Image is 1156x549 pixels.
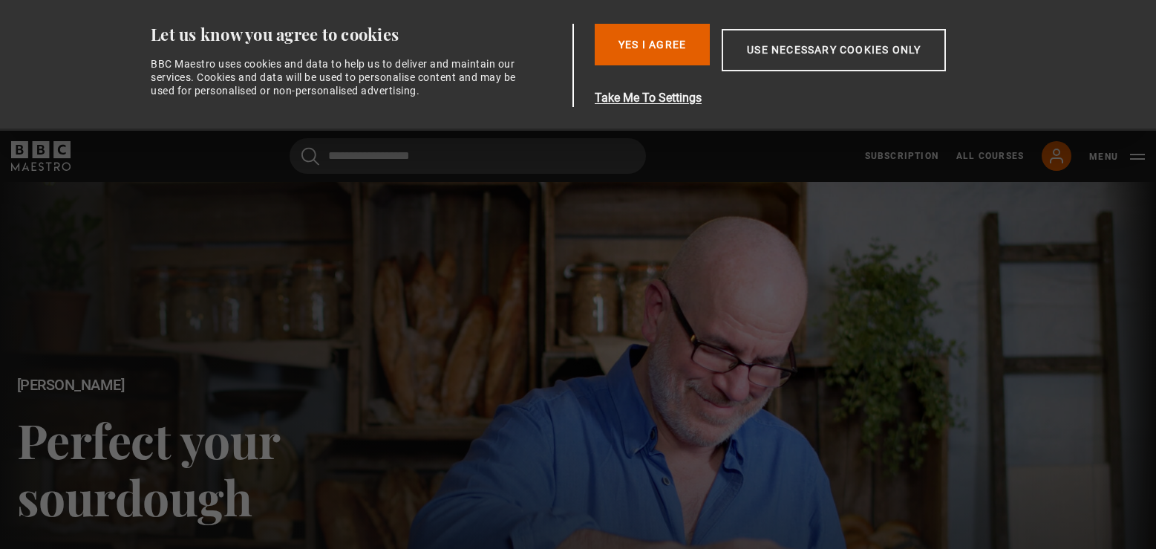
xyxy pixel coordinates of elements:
div: Let us know you agree to cookies [151,24,566,45]
h2: [PERSON_NAME] [17,377,463,394]
input: Search [290,138,646,174]
button: Use necessary cookies only [722,29,946,71]
button: Toggle navigation [1089,149,1145,164]
button: Yes I Agree [595,24,710,65]
a: Subscription [865,149,938,163]
svg: BBC Maestro [11,141,71,171]
h3: Perfect your sourdough [17,411,463,526]
button: Take Me To Settings [595,89,1016,107]
div: BBC Maestro uses cookies and data to help us to deliver and maintain our services. Cookies and da... [151,57,525,98]
a: All Courses [956,149,1024,163]
button: Submit the search query [301,147,319,166]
